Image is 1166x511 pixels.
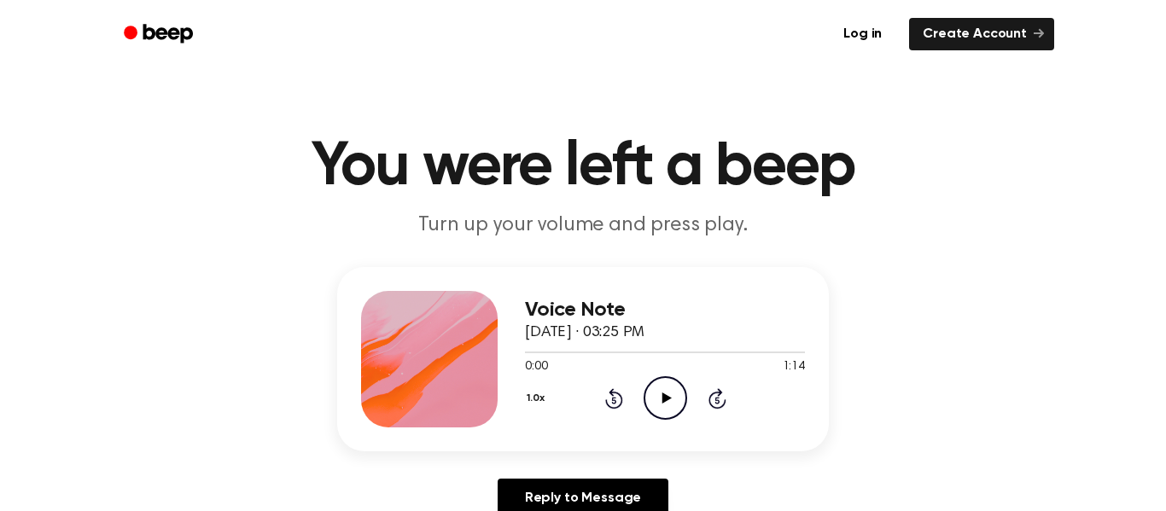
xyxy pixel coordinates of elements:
span: 0:00 [525,358,547,376]
h3: Voice Note [525,299,805,322]
span: 1:14 [783,358,805,376]
a: Beep [112,18,208,51]
h1: You were left a beep [146,136,1020,198]
a: Log in [826,15,899,54]
a: Create Account [909,18,1054,50]
button: 1.0x [525,384,551,413]
span: [DATE] · 03:25 PM [525,325,644,340]
p: Turn up your volume and press play. [255,212,911,240]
